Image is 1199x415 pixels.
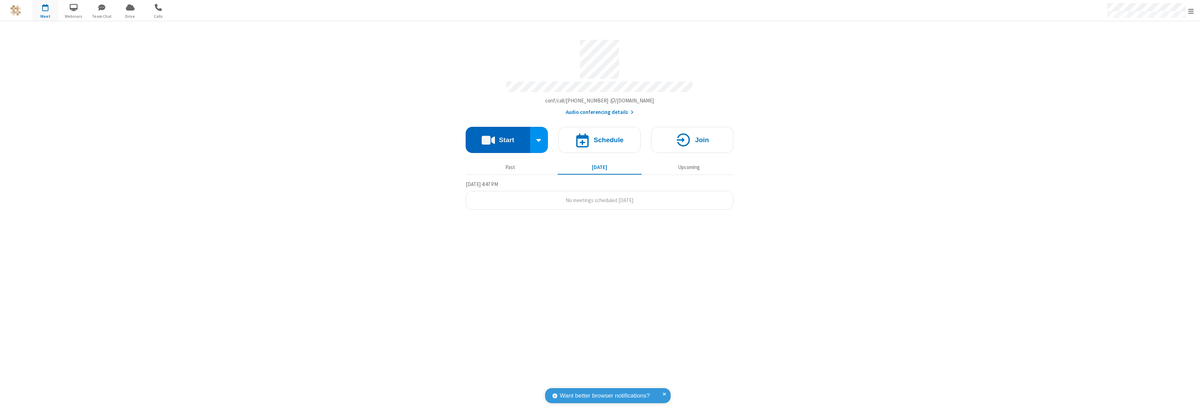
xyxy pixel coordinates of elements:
div: Start conference options [530,127,548,153]
span: Copy my meeting room link [545,97,654,104]
h4: Schedule [594,137,624,143]
button: Past [468,161,552,174]
span: Want better browser notifications? [560,391,650,400]
button: Audio conferencing details [566,108,634,116]
button: [DATE] [558,161,642,174]
button: Upcoming [647,161,731,174]
button: Start [466,127,530,153]
button: Join [651,127,733,153]
button: Schedule [558,127,641,153]
section: Account details [466,34,733,116]
button: Copy my meeting room linkCopy my meeting room link [545,97,654,105]
iframe: Chat [1182,397,1194,410]
span: Drive [117,13,143,20]
span: Meet [32,13,59,20]
img: QA Selenium DO NOT DELETE OR CHANGE [10,5,21,16]
span: No meetings scheduled [DATE] [566,197,633,203]
section: Today's Meetings [466,180,733,210]
h4: Start [499,137,514,143]
h4: Join [695,137,709,143]
span: Webinars [61,13,87,20]
span: Team Chat [89,13,115,20]
span: [DATE] 4:47 PM [466,181,498,187]
span: Calls [145,13,171,20]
